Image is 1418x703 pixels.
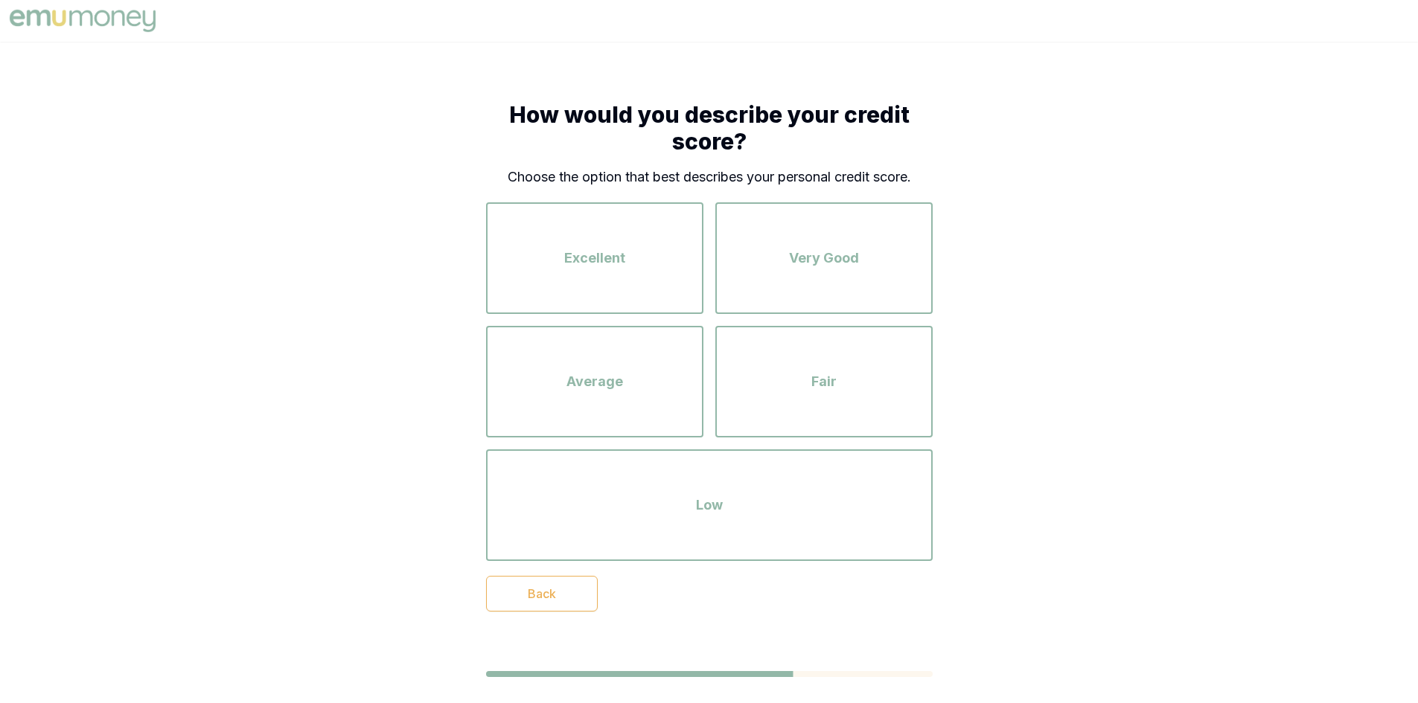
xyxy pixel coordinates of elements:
button: Excellent [486,202,703,314]
span: Very Good [789,248,859,269]
button: Average [486,326,703,437]
h1: How would you describe your credit score? [486,101,933,155]
img: Emu Money [6,6,159,36]
button: Fair [715,326,933,437]
button: Back [486,576,598,611]
span: Low [696,495,723,516]
button: Low [486,449,933,561]
span: Average [566,371,623,392]
span: Excellent [564,248,625,269]
span: Fair [811,371,837,392]
p: Choose the option that best describes your personal credit score. [486,167,933,187]
button: Very Good [715,202,933,314]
